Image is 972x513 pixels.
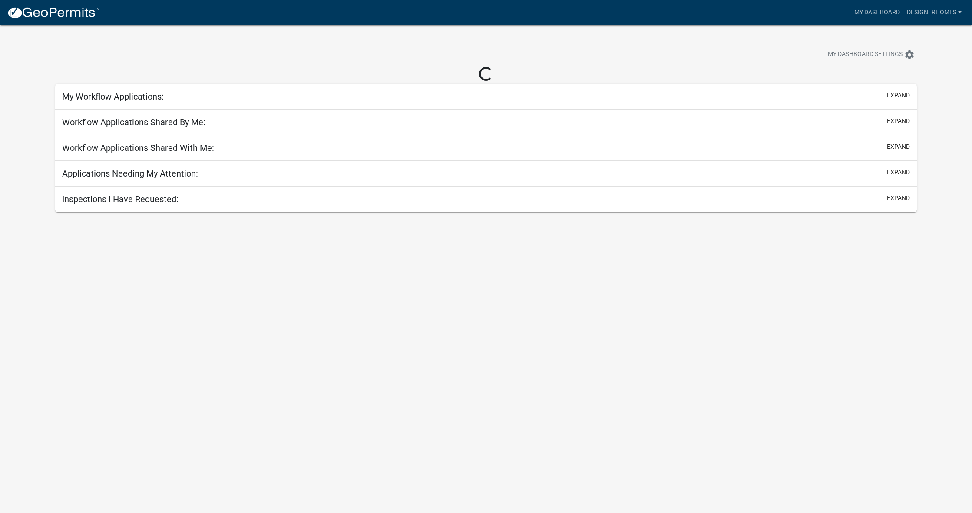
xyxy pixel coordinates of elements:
button: expand [887,168,910,177]
button: expand [887,117,910,126]
span: My Dashboard Settings [828,50,903,60]
h5: Workflow Applications Shared By Me: [62,117,205,127]
a: My Dashboard [851,4,903,21]
button: expand [887,91,910,100]
h5: Applications Needing My Attention: [62,168,198,179]
i: settings [904,50,915,60]
button: expand [887,142,910,151]
h5: Workflow Applications Shared With Me: [62,143,214,153]
h5: Inspections I Have Requested: [62,194,179,204]
h5: My Workflow Applications: [62,91,164,102]
button: My Dashboard Settingssettings [821,46,922,63]
a: DesignerHomes [903,4,965,21]
button: expand [887,193,910,203]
